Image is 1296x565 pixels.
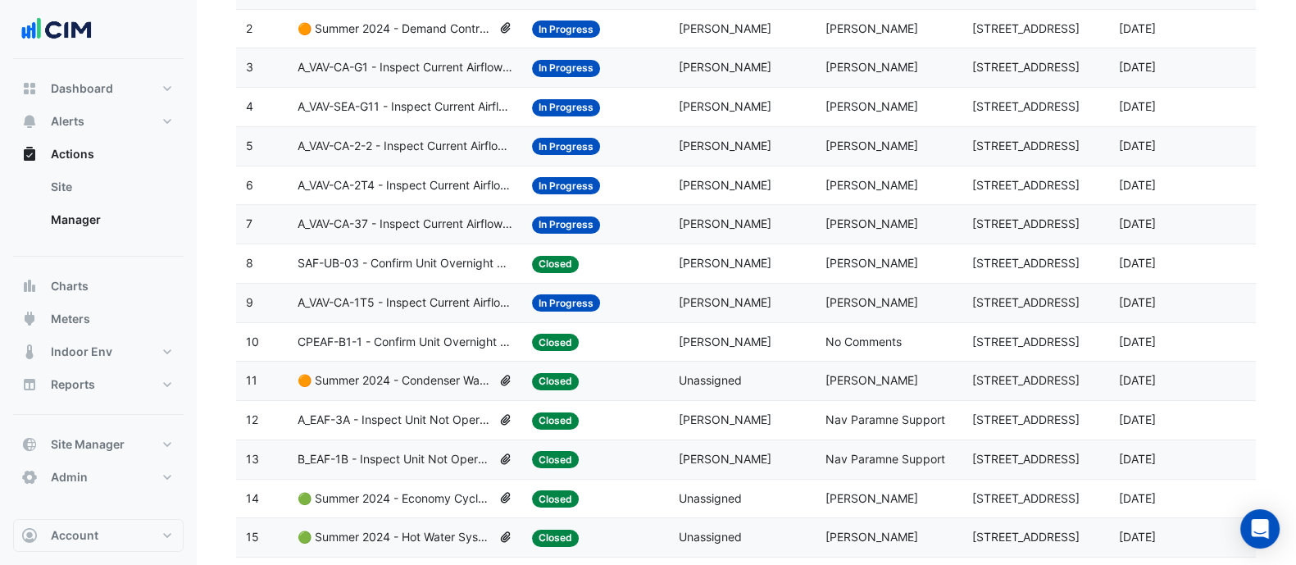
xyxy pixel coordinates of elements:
span: [PERSON_NAME] [825,295,918,309]
span: 7 [246,216,252,230]
button: Actions [13,138,184,171]
span: [PERSON_NAME] [825,60,918,74]
span: 2024-12-04T09:48:58.151 [1119,530,1156,544]
span: [PERSON_NAME] [825,99,918,113]
button: Dashboard [13,72,184,105]
span: [STREET_ADDRESS] [972,216,1080,230]
span: 2025-03-03T09:41:45.273 [1119,373,1156,387]
span: [STREET_ADDRESS] [972,256,1080,270]
span: [PERSON_NAME] [679,412,771,426]
span: 11 [246,373,257,387]
span: 2025-05-16T10:52:46.999 [1119,216,1156,230]
span: [PERSON_NAME] [679,256,771,270]
span: 🟢 Summer 2024 - Hot Water System Lockout [BEEP] [298,528,492,547]
span: [STREET_ADDRESS] [972,295,1080,309]
button: Account [13,519,184,552]
span: 2025-05-16T10:53:49.381 [1119,139,1156,153]
span: [PERSON_NAME] [679,216,771,230]
span: A_VAV-SEA-G11 - Inspect Current Airflow Faulty Sensor [298,98,512,116]
span: 13 [246,452,259,466]
span: B_EAF-1B - Inspect Unit Not Operating [298,450,492,469]
span: A_EAF-3A - Inspect Unit Not Operating [298,411,492,430]
span: 2024-12-23T17:10:47.860 [1119,452,1156,466]
span: 2025-05-16T10:54:06.473 [1119,60,1156,74]
button: Alerts [13,105,184,138]
button: Reports [13,368,184,401]
span: [PERSON_NAME] [825,256,918,270]
span: No Comments [825,335,902,349]
span: Dashboard [51,80,113,97]
a: Site [38,171,184,203]
span: 🟠 Summer 2024 - Demand Controlled Ventilation (CO2) [BEEP] [298,20,492,39]
span: 2025-05-16T11:04:11.934 [1119,21,1156,35]
span: [PERSON_NAME] [679,139,771,153]
span: [STREET_ADDRESS] [972,178,1080,192]
button: Meters [13,303,184,335]
span: 14 [246,491,259,505]
span: 2025-05-16T10:21:57.970 [1119,295,1156,309]
span: Meters [51,311,90,327]
span: Unassigned [679,530,742,544]
button: Charts [13,270,184,303]
app-icon: Alerts [21,113,38,130]
button: Admin [13,461,184,494]
app-icon: Site Manager [21,436,38,453]
app-icon: Actions [21,146,38,162]
app-icon: Indoor Env [21,344,38,360]
span: 🟠 Summer 2024 - Condenser Water Temperature Reset (Wet Bulb) [BEEP] [298,371,492,390]
span: In Progress [532,177,600,194]
span: [STREET_ADDRESS] [972,99,1080,113]
span: Closed [532,334,579,351]
span: 🟢 Summer 2024 - Economy Cycle [BEEP] [298,490,492,508]
span: Closed [532,373,579,390]
span: [STREET_ADDRESS] [972,412,1080,426]
a: Manager [38,203,184,236]
span: [PERSON_NAME] [825,139,918,153]
span: 2025-05-16T10:42:53.950 [1119,256,1156,270]
span: Site Manager [51,436,125,453]
button: Indoor Env [13,335,184,368]
span: A_VAV-CA-37 - Inspect Current Airflow Faulty Sensor [298,215,512,234]
span: [PERSON_NAME] [825,530,918,544]
span: [PERSON_NAME] [679,60,771,74]
span: [PERSON_NAME] [679,178,771,192]
span: [STREET_ADDRESS] [972,373,1080,387]
span: Nav Paramne Support [825,412,945,426]
span: SAF-UB-03 - Confirm Unit Overnight Operation [298,254,512,273]
span: A_VAV-CA-2T4 - Inspect Current Airflow Faulty Sensor [298,176,512,195]
img: Company Logo [20,13,93,46]
span: 3 [246,60,253,74]
span: 2025-05-16T10:53:20.361 [1119,178,1156,192]
span: 4 [246,99,253,113]
span: [PERSON_NAME] [679,452,771,466]
span: [STREET_ADDRESS] [972,335,1080,349]
div: Actions [13,171,184,243]
span: [STREET_ADDRESS] [972,452,1080,466]
span: A_VAV-CA-1T5 - Inspect Current Airflow Faulty Sensor [298,294,512,312]
span: 8 [246,256,253,270]
span: 15 [246,530,259,544]
span: [PERSON_NAME] [679,335,771,349]
span: [PERSON_NAME] [679,99,771,113]
span: 2024-12-23T17:10:49.816 [1119,412,1156,426]
span: Unassigned [679,491,742,505]
span: [PERSON_NAME] [825,216,918,230]
span: 5 [246,139,253,153]
span: In Progress [532,21,600,38]
span: 6 [246,178,253,192]
app-icon: Admin [21,469,38,485]
span: 9 [246,295,253,309]
span: 2 [246,21,252,35]
span: In Progress [532,99,600,116]
span: Charts [51,278,89,294]
span: Closed [532,490,579,508]
span: 2024-12-04T09:56:16.813 [1119,491,1156,505]
span: [PERSON_NAME] [679,21,771,35]
app-icon: Dashboard [21,80,38,97]
div: Open Intercom Messenger [1240,509,1280,549]
span: 10 [246,335,259,349]
span: Alerts [51,113,84,130]
span: Reports [51,376,95,393]
span: CPEAF-B1-1 - Confirm Unit Overnight Operation (Energy Waste) [298,333,512,352]
span: [PERSON_NAME] [825,21,918,35]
